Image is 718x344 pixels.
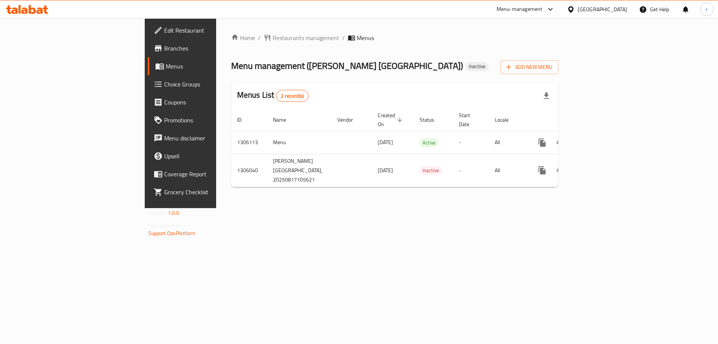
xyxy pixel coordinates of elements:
[706,5,708,13] span: r
[551,161,569,179] button: Change Status
[378,137,393,147] span: [DATE]
[497,5,543,14] div: Menu-management
[164,152,259,161] span: Upsell
[166,62,259,71] span: Menus
[148,208,167,218] span: Version:
[148,21,265,39] a: Edit Restaurant
[527,109,611,131] th: Actions
[466,63,488,70] span: Inactive
[164,80,259,89] span: Choice Groups
[164,98,259,107] span: Coupons
[237,115,251,124] span: ID
[533,134,551,152] button: more
[489,131,527,154] td: All
[148,111,265,129] a: Promotions
[459,111,480,129] span: Start Date
[164,170,259,179] span: Coverage Report
[378,111,405,129] span: Created On
[273,33,339,42] span: Restaurants management
[148,165,265,183] a: Coverage Report
[337,115,363,124] span: Vendor
[551,134,569,152] button: Change Status
[267,154,331,187] td: [PERSON_NAME] [GEOGRAPHIC_DATA], 20250817105621
[500,60,558,74] button: Add New Menu
[537,87,555,105] div: Export file
[231,57,463,74] span: Menu management ( [PERSON_NAME] [GEOGRAPHIC_DATA] )
[148,57,265,75] a: Menus
[231,109,611,187] table: enhanced table
[148,228,196,238] a: Support.OpsPlatform
[164,116,259,125] span: Promotions
[420,166,442,175] span: Inactive
[533,161,551,179] button: more
[168,208,179,218] span: 1.0.0
[378,165,393,175] span: [DATE]
[164,134,259,143] span: Menu disclaimer
[164,44,259,53] span: Branches
[495,115,518,124] span: Locale
[578,5,627,13] div: [GEOGRAPHIC_DATA]
[148,39,265,57] a: Branches
[453,131,489,154] td: -
[148,183,265,201] a: Grocery Checklist
[237,89,309,102] h2: Menus List
[148,129,265,147] a: Menu disclaimer
[148,147,265,165] a: Upsell
[264,33,339,42] a: Restaurants management
[164,26,259,35] span: Edit Restaurant
[466,62,488,71] div: Inactive
[276,92,308,100] span: 2 record(s)
[231,33,559,42] nav: breadcrumb
[342,33,345,42] li: /
[276,90,309,102] div: Total records count
[148,93,265,111] a: Coupons
[164,188,259,197] span: Grocery Checklist
[273,115,296,124] span: Name
[148,75,265,93] a: Choice Groups
[420,115,444,124] span: Status
[267,131,331,154] td: Menu
[420,138,439,147] span: Active
[357,33,374,42] span: Menus
[506,63,552,72] span: Add New Menu
[148,221,183,231] span: Get support on:
[489,154,527,187] td: All
[453,154,489,187] td: -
